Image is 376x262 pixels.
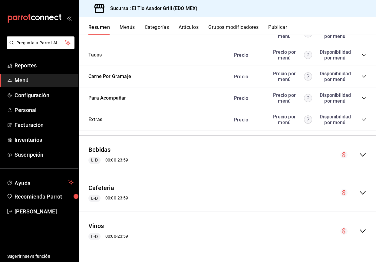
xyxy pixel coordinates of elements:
[88,222,104,230] button: Vinos
[88,145,111,154] button: Bebidas
[79,141,376,169] div: collapse-menu-row
[88,157,128,164] div: 00:00 - 23:59
[228,74,267,80] div: Precio
[88,116,102,123] button: Extras
[320,49,350,61] div: Disponibilidad por menú
[15,76,74,84] span: Menú
[89,195,100,202] span: L-D
[228,117,267,123] div: Precio
[270,92,312,104] div: Precio por menú
[15,192,74,201] span: Recomienda Parrot
[361,96,366,100] button: collapse-category-row
[361,74,366,79] button: collapse-category-row
[228,52,267,58] div: Precio
[88,95,126,102] button: Para Acompañar
[270,49,312,61] div: Precio por menú
[15,91,74,99] span: Configuración
[15,136,74,144] span: Inventarios
[7,253,74,260] span: Sugerir nueva función
[88,233,128,240] div: 00:00 - 23:59
[270,114,312,125] div: Precio por menú
[88,52,102,59] button: Tacos
[120,24,135,35] button: Menús
[15,121,74,129] span: Facturación
[16,40,65,46] span: Pregunta a Parrot AI
[320,114,350,125] div: Disponibilidad por menú
[15,207,74,216] span: [PERSON_NAME]
[208,24,259,35] button: Grupos modificadores
[4,44,74,50] a: Pregunta a Parrot AI
[67,16,71,21] button: open_drawer_menu
[88,184,114,192] button: Cafeteria
[15,106,74,114] span: Personal
[79,217,376,245] div: collapse-menu-row
[15,61,74,70] span: Reportes
[15,179,66,186] span: Ayuda
[270,71,312,82] div: Precio por menú
[89,157,100,163] span: L-D
[228,95,267,101] div: Precio
[89,233,100,240] span: L-D
[88,195,128,202] div: 00:00 - 23:59
[7,36,74,49] button: Pregunta a Parrot AI
[361,53,366,57] button: collapse-category-row
[15,151,74,159] span: Suscripción
[361,117,366,122] button: collapse-category-row
[179,24,199,35] button: Artículos
[320,71,350,82] div: Disponibilidad por menú
[105,5,197,12] h3: Sucursal: El Tio Asador Grill (EDO MEX)
[145,24,169,35] button: Categorías
[268,24,287,35] button: Publicar
[79,179,376,207] div: collapse-menu-row
[320,92,350,104] div: Disponibilidad por menú
[88,73,131,80] button: Carne Por Gramaje
[88,24,376,35] div: navigation tabs
[88,24,110,35] button: Resumen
